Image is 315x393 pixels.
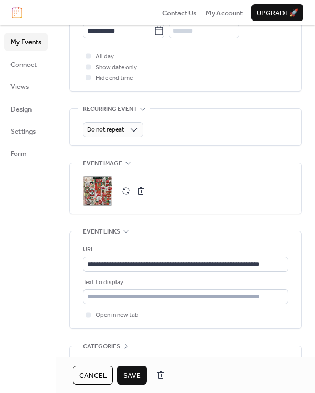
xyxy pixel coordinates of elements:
a: My Account [206,7,243,18]
span: Upgrade 🚀 [257,8,298,18]
span: All day [96,52,114,62]
span: Save [123,370,141,381]
span: Event links [83,227,120,237]
span: Do not repeat [87,124,124,136]
span: Open in new tab [96,310,139,320]
span: Connect [10,59,37,70]
div: ; [83,176,112,206]
a: Connect [4,56,48,73]
span: Show date only [96,63,137,73]
a: Settings [4,123,48,139]
span: Views [10,82,29,92]
span: Recurring event [83,104,137,115]
a: Form [4,145,48,162]
button: Cancel [73,366,113,385]
a: Design [4,100,48,117]
span: Categories [83,341,120,352]
span: Form [10,148,27,159]
a: My Events [4,33,48,50]
span: My Account [206,8,243,18]
a: Contact Us [162,7,197,18]
span: My Events [10,37,41,47]
span: Contact Us [162,8,197,18]
img: logo [12,7,22,18]
span: Event image [83,158,122,169]
a: Views [4,78,48,95]
div: ••• [70,346,301,368]
div: URL [83,245,286,255]
span: Settings [10,126,36,137]
span: Hide end time [96,73,133,84]
div: Text to display [83,277,286,288]
span: Design [10,104,31,115]
button: Upgrade🚀 [251,4,303,21]
button: Save [117,366,147,385]
span: Cancel [79,370,107,381]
